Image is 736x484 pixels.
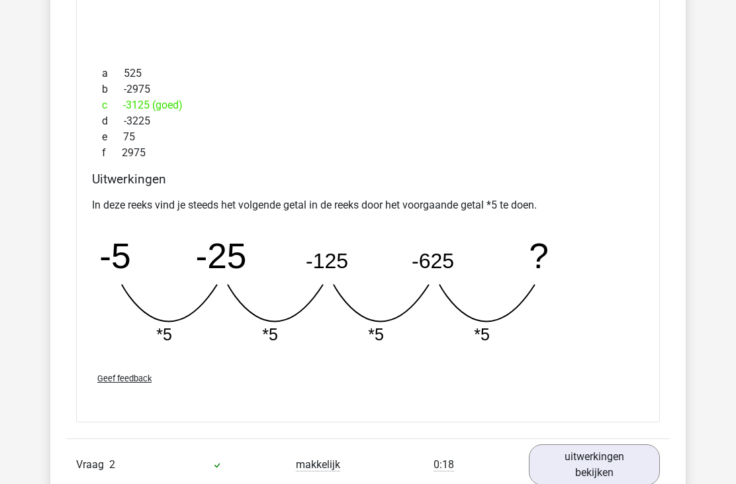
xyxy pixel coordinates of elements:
[99,236,130,275] tspan: -5
[102,81,124,97] span: b
[92,171,644,187] h4: Uitwerkingen
[97,373,152,383] span: Geef feedback
[92,81,644,97] div: -2975
[195,236,246,275] tspan: -25
[92,113,644,129] div: -3225
[102,129,123,145] span: e
[529,236,549,275] tspan: ?
[102,66,124,81] span: a
[76,457,109,473] span: Vraag
[102,145,122,161] span: f
[109,458,115,471] span: 2
[92,197,644,213] p: In deze reeks vind je steeds het volgende getal in de reeks door het voorgaande getal *5 te doen.
[92,66,644,81] div: 525
[92,145,644,161] div: 2975
[92,97,644,113] div: -3125 (goed)
[92,129,644,145] div: 75
[102,97,123,113] span: c
[296,458,340,471] span: makkelijk
[102,113,124,129] span: d
[306,248,348,272] tspan: -125
[412,248,454,272] tspan: -625
[434,458,454,471] span: 0:18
